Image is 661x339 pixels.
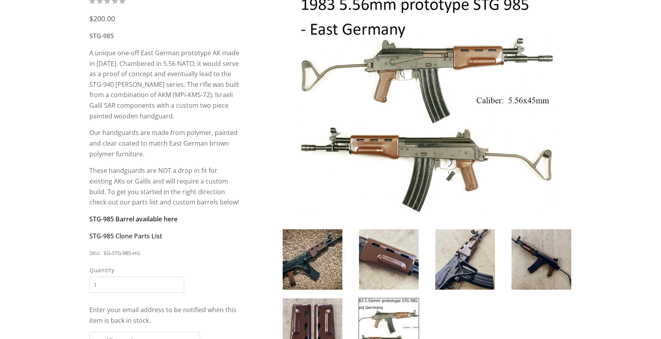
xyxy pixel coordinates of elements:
div: Enter your email address to be notified when this item is back in stock. [89,305,241,326]
img: East German STG-985 AK Handguard [435,229,495,290]
span: Quantity [89,266,184,275]
p: Our handguards are made from polymer, painted and clear coated to match East German brown polymer... [89,127,241,159]
div: EG-STG-985-HG [104,249,140,258]
a: STG-985 Clone Parts List [89,232,162,240]
input: Quantity [89,277,184,293]
p: A unique one-off East German prototype AK made in [DATE]. Chambered in 5.56 NATO, it would serve ... [89,48,241,121]
p: These handguards are NOT a drop in fit for existing AKs or Galils and will require a custom build... [89,165,241,208]
div: SKU: [89,249,100,258]
strong: STG-985 [89,32,114,40]
img: East German STG-985 AK Handguard [283,229,342,290]
span: $200.00 [89,14,115,23]
img: East German STG-985 AK Handguard [359,229,419,290]
img: East German STG-985 AK Handguard [512,229,571,290]
a: STG-985 Barrel available here [89,215,178,223]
